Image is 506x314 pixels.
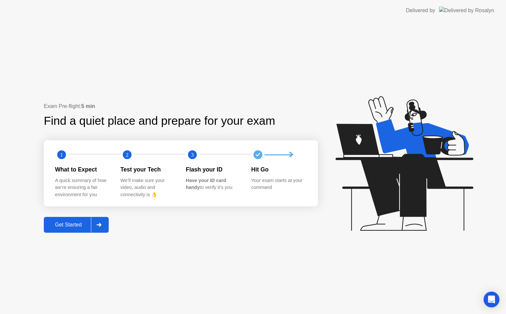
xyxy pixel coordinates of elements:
[55,177,110,198] div: A quick summary of how we’re ensuring a fair environment for you
[406,7,435,14] div: Delivered by
[46,222,91,228] div: Get Started
[251,177,306,191] div: Your exam starts at your command
[126,152,128,158] text: 2
[191,152,194,158] text: 3
[439,7,494,14] img: Delivered by Rosalyn
[60,152,63,158] text: 1
[55,165,110,174] div: What to Expect
[44,102,318,110] div: Exam Pre-flight:
[121,165,176,174] div: Test your Tech
[186,165,241,174] div: Flash your ID
[121,177,176,198] div: We’ll make sure your video, audio and connectivity is 👌
[251,165,306,174] div: Hit Go
[186,178,226,190] b: Have your ID card handy
[81,103,95,109] b: 5 min
[186,177,241,191] div: to verify it’s you
[44,217,109,233] button: Get Started
[484,292,499,307] div: Open Intercom Messenger
[44,112,276,130] div: Find a quiet place and prepare for your exam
